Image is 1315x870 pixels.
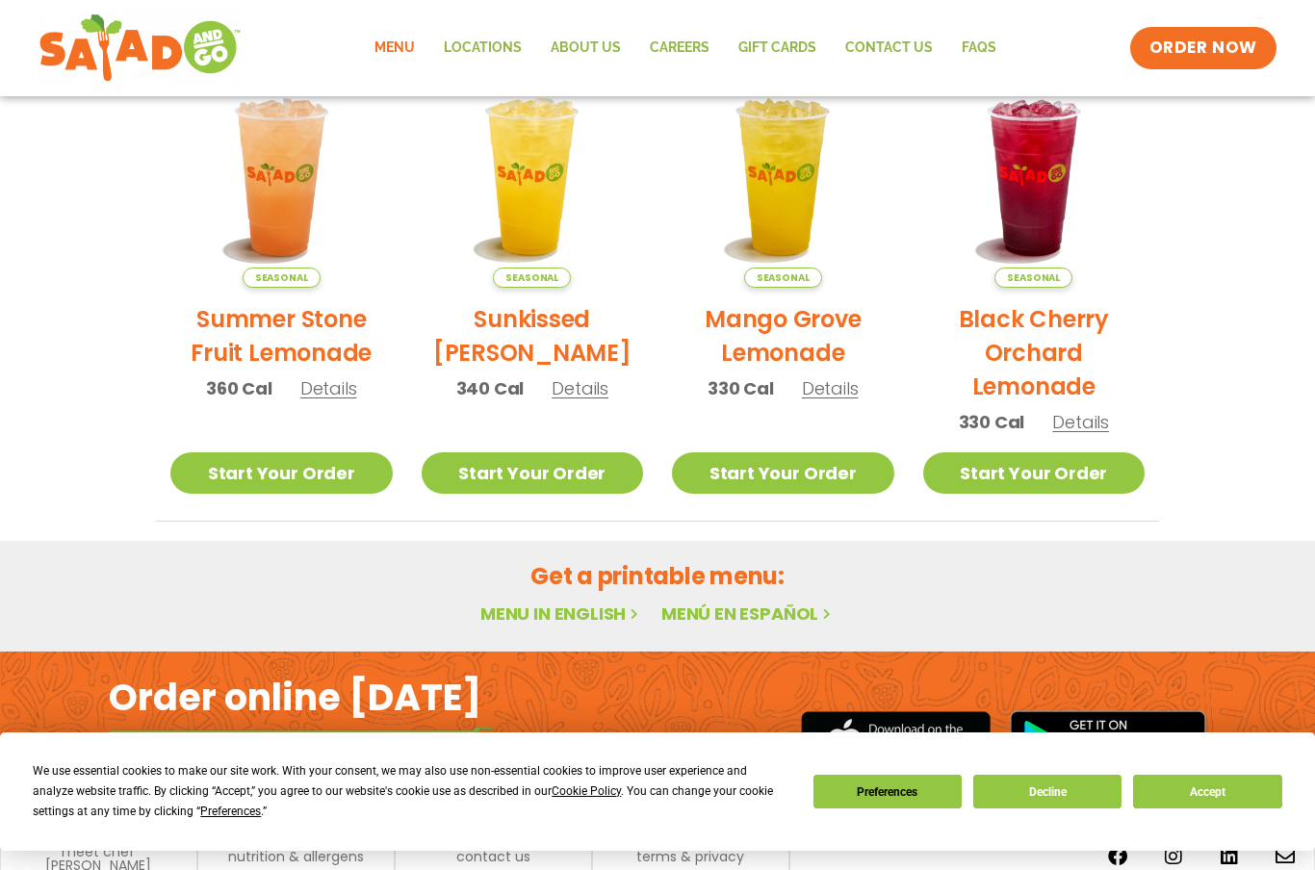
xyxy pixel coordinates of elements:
img: appstore [801,708,991,771]
a: Start Your Order [923,452,1146,494]
a: Start Your Order [422,452,644,494]
a: terms & privacy [636,850,744,863]
span: Cookie Policy [552,784,621,798]
span: 360 Cal [206,375,272,401]
span: Seasonal [744,268,822,288]
span: Details [552,376,608,400]
h2: Black Cherry Orchard Lemonade [923,302,1146,403]
span: Seasonal [493,268,571,288]
img: google_play [1010,710,1206,768]
button: Preferences [813,775,962,808]
h2: Order online [DATE] [109,674,481,721]
a: Start Your Order [672,452,894,494]
a: ORDER NOW [1130,27,1276,69]
h2: Mango Grove Lemonade [672,302,894,370]
img: Product photo for Summer Stone Fruit Lemonade [170,66,393,289]
span: 330 Cal [959,409,1025,435]
img: new-SAG-logo-768×292 [39,10,242,87]
a: Menu in English [480,601,642,626]
a: About Us [536,26,635,70]
a: GIFT CARDS [724,26,831,70]
button: Accept [1133,775,1281,808]
a: Locations [429,26,536,70]
span: Details [1052,410,1109,434]
a: Contact Us [831,26,947,70]
span: Preferences [200,805,261,818]
h2: Sunkissed [PERSON_NAME] [422,302,644,370]
img: Product photo for Mango Grove Lemonade [672,66,894,289]
span: 340 Cal [456,375,525,401]
span: 330 Cal [708,375,774,401]
a: FAQs [947,26,1011,70]
span: Seasonal [994,268,1072,288]
a: Careers [635,26,724,70]
span: ORDER NOW [1149,37,1257,60]
a: contact us [456,850,530,863]
img: fork [109,727,494,737]
a: Menu [360,26,429,70]
div: We use essential cookies to make our site work. With your consent, we may also use non-essential ... [33,761,789,822]
button: Decline [973,775,1122,808]
h2: Get a printable menu: [156,559,1159,593]
span: Details [802,376,859,400]
span: Details [300,376,357,400]
nav: Menu [360,26,1011,70]
a: Start Your Order [170,452,393,494]
a: Menú en español [661,601,835,626]
a: nutrition & allergens [228,850,364,863]
img: Product photo for Sunkissed Yuzu Lemonade [422,66,644,289]
h2: Summer Stone Fruit Lemonade [170,302,393,370]
span: Seasonal [243,268,321,288]
img: Product photo for Black Cherry Orchard Lemonade [923,66,1146,289]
